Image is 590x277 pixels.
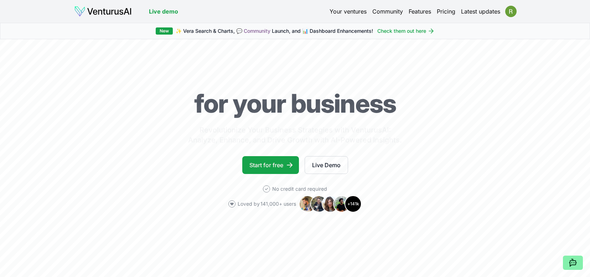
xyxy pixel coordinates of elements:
[461,7,500,16] a: Latest updates
[505,6,517,17] img: ACg8ocKgBPFKyAw5BJ9ctHyWgtqTMduJjo2bPPGhxel3bfn3MjAS0A=s96-c
[74,6,132,17] img: logo
[377,27,435,35] a: Check them out here
[299,195,316,212] img: Avatar 1
[156,27,173,35] div: New
[333,195,350,212] img: Avatar 4
[310,195,327,212] img: Avatar 2
[437,7,455,16] a: Pricing
[409,7,431,16] a: Features
[322,195,339,212] img: Avatar 3
[176,27,373,35] span: ✨ Vera Search & Charts, 💬 Launch, and 📊 Dashboard Enhancements!
[372,7,403,16] a: Community
[244,28,270,34] a: Community
[305,156,348,174] a: Live Demo
[149,7,178,16] a: Live demo
[330,7,367,16] a: Your ventures
[242,156,299,174] a: Start for free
